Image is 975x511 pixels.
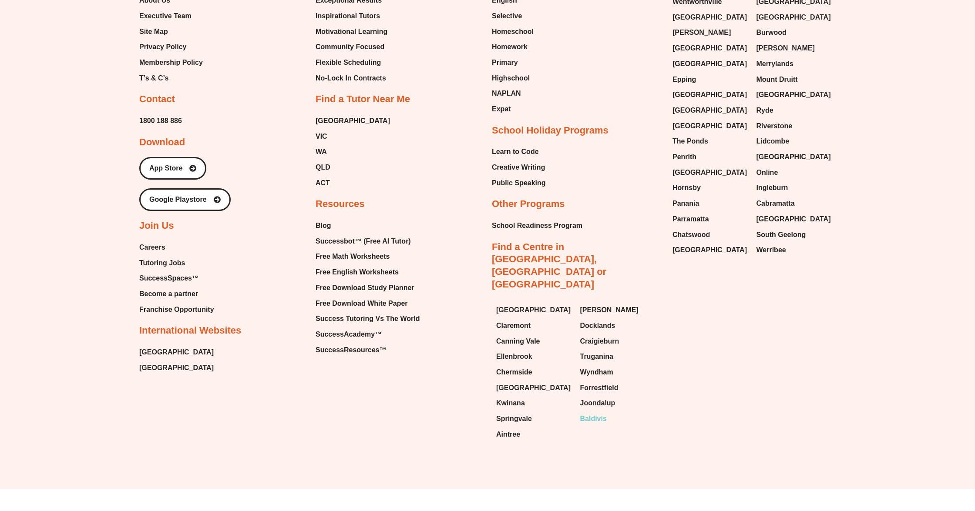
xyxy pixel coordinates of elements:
span: Google Playstore [149,196,207,203]
span: Ellenbrook [496,350,532,363]
a: Wyndham [580,366,656,379]
span: Creative Writing [492,161,545,174]
a: [GEOGRAPHIC_DATA] [316,114,390,127]
a: Selective [492,10,534,23]
span: Online [756,166,778,179]
span: NAPLAN [492,87,521,100]
span: Expat [492,103,511,116]
a: Craigieburn [580,335,656,348]
a: VIC [316,130,390,143]
span: Craigieburn [580,335,619,348]
span: Mount Druitt [756,73,798,86]
a: SuccessSpaces™ [139,272,214,285]
a: [GEOGRAPHIC_DATA] [672,57,748,70]
a: [GEOGRAPHIC_DATA] [496,381,572,394]
h2: International Websites [139,324,241,337]
a: Site Map [139,25,203,38]
a: Mount Druitt [756,73,832,86]
span: Inspirational Tutors [316,10,380,23]
a: NAPLAN [492,87,534,100]
a: [PERSON_NAME] [756,42,832,55]
span: Site Map [139,25,168,38]
span: SuccessSpaces™ [139,272,199,285]
a: Privacy Policy [139,40,203,53]
span: Panania [672,197,699,210]
span: [GEOGRAPHIC_DATA] [672,42,747,55]
span: Lidcombe [756,135,790,148]
a: Homeschool [492,25,534,38]
a: [GEOGRAPHIC_DATA] [672,120,748,133]
a: The Ponds [672,135,748,148]
a: Docklands [580,319,656,332]
a: Panania [672,197,748,210]
a: South Geelong [756,228,832,241]
span: Baldivis [580,412,607,425]
span: Community Focused [316,40,384,53]
span: Truganina [580,350,613,363]
h2: Other Programs [492,198,565,210]
span: SuccessAcademy™ [316,328,382,341]
span: [PERSON_NAME] [672,26,731,39]
a: Primary [492,56,534,69]
a: Flexible Scheduling [316,56,390,69]
a: [GEOGRAPHIC_DATA] [756,150,832,164]
span: Docklands [580,319,615,332]
span: Werribee [756,244,786,257]
span: Forrestfield [580,381,619,394]
a: Ryde [756,104,832,117]
a: [PERSON_NAME] [672,26,748,39]
span: Careers [139,241,165,254]
a: Motivational Learning [316,25,390,38]
span: Free Math Worksheets [316,250,390,263]
span: Kwinana [496,397,525,410]
a: [GEOGRAPHIC_DATA] [672,166,748,179]
a: [GEOGRAPHIC_DATA] [139,361,214,374]
span: Claremont [496,319,531,332]
span: Ryde [756,104,773,117]
span: QLD [316,161,330,174]
span: [PERSON_NAME] [756,42,815,55]
a: Penrith [672,150,748,164]
a: [GEOGRAPHIC_DATA] [672,42,748,55]
a: Become a partner [139,287,214,301]
span: Penrith [672,150,696,164]
a: Cabramatta [756,197,832,210]
a: Epping [672,73,748,86]
a: Online [756,166,832,179]
span: ACT [316,177,330,190]
a: Creative Writing [492,161,546,174]
a: T’s & C’s [139,72,203,85]
span: [GEOGRAPHIC_DATA] [496,381,571,394]
a: [GEOGRAPHIC_DATA] [496,304,572,317]
h2: Contact [139,93,175,106]
span: Parramatta [672,213,709,226]
a: Free English Worksheets [316,266,420,279]
span: VIC [316,130,327,143]
a: [GEOGRAPHIC_DATA] [756,11,832,24]
a: Public Speaking [492,177,546,190]
span: Free Download Study Planner [316,281,414,294]
span: Merrylands [756,57,793,70]
a: School Readiness Program [492,219,582,232]
h2: Find a Tutor Near Me [316,93,410,106]
a: Merrylands [756,57,832,70]
a: QLD [316,161,390,174]
a: Inspirational Tutors [316,10,390,23]
a: Community Focused [316,40,390,53]
span: Joondalup [580,397,615,410]
span: Springvale [496,412,532,425]
a: Claremont [496,319,572,332]
span: Primary [492,56,518,69]
span: [GEOGRAPHIC_DATA] [672,104,747,117]
span: Aintree [496,428,520,441]
a: App Store [139,157,206,180]
a: Blog [316,219,420,232]
span: [GEOGRAPHIC_DATA] [672,11,747,24]
span: [GEOGRAPHIC_DATA] [756,213,831,226]
a: Chatswood [672,228,748,241]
